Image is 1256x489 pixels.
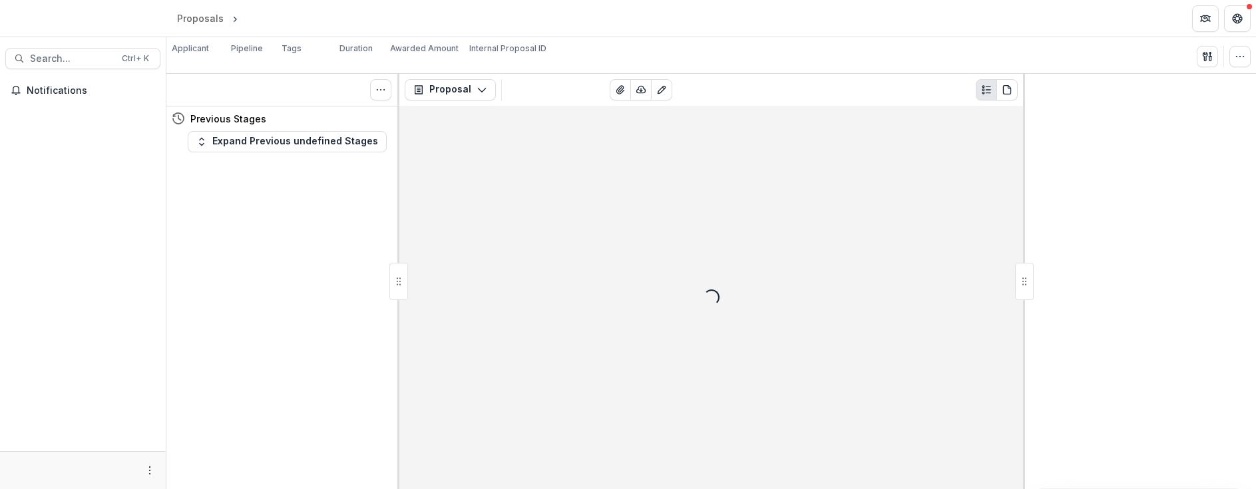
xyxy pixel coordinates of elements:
p: Applicant [172,43,209,55]
button: Plaintext view [976,79,997,100]
button: Get Help [1224,5,1251,32]
p: Internal Proposal ID [469,43,546,55]
p: Pipeline [231,43,263,55]
button: Notifications [5,80,160,101]
h4: Previous Stages [190,112,266,126]
button: Search... [5,48,160,69]
p: Duration [339,43,373,55]
div: Ctrl + K [119,51,152,66]
div: Proposals [177,11,224,25]
button: Partners [1192,5,1219,32]
button: Expand Previous undefined Stages [188,131,387,152]
button: Proposal [405,79,496,100]
p: Tags [282,43,302,55]
button: PDF view [996,79,1018,100]
button: Toggle View Cancelled Tasks [370,79,391,100]
nav: breadcrumb [172,9,298,28]
button: More [142,462,158,478]
button: View Attached Files [610,79,631,100]
span: Search... [30,53,114,65]
button: Edit as form [651,79,672,100]
a: Proposals [172,9,229,28]
span: Notifications [27,85,155,96]
p: Awarded Amount [390,43,459,55]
